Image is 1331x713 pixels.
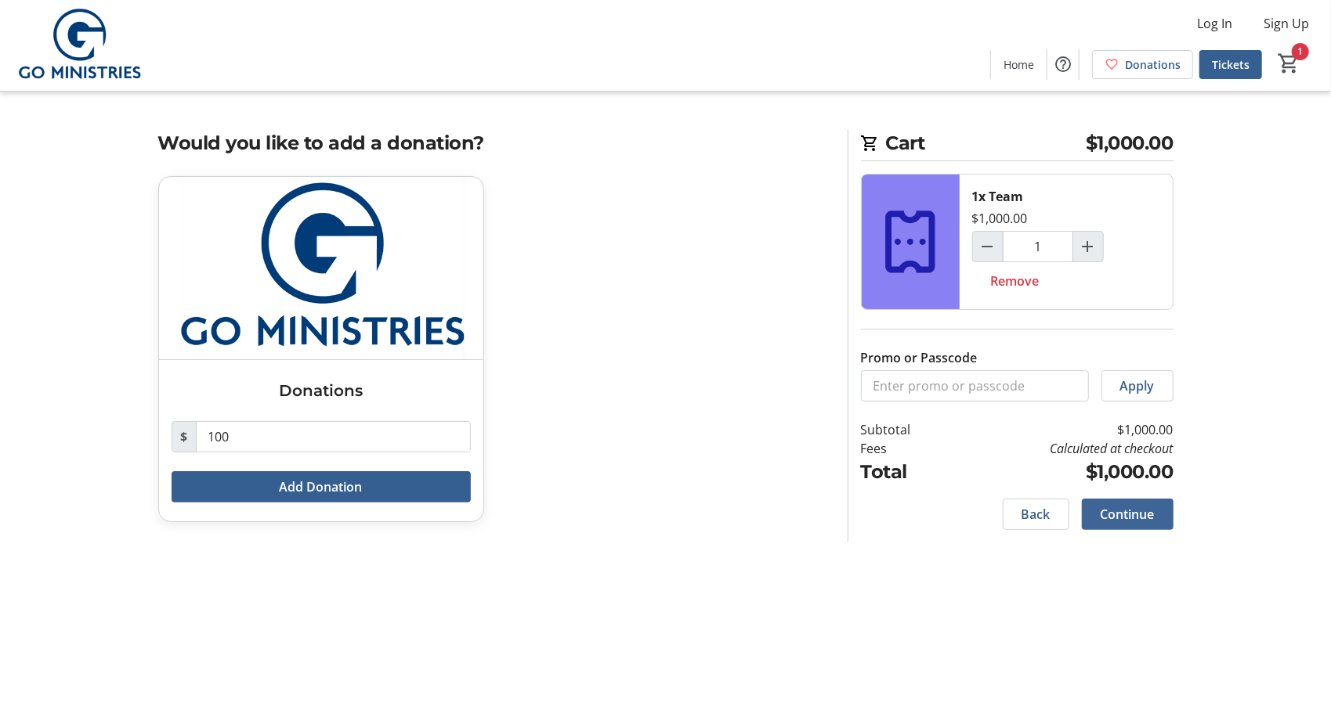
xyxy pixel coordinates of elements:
img: Donations [159,177,483,359]
span: Back [1022,505,1051,524]
button: Cart [1275,49,1303,77]
button: Back [1003,499,1069,530]
h2: Would you like to add a donation? [158,129,829,157]
button: Continue [1082,499,1174,530]
button: Decrement by one [973,232,1003,261]
span: Apply [1120,376,1155,395]
a: Tickets [1199,50,1262,79]
td: $1,000.00 [951,458,1173,486]
td: Total [861,458,952,486]
button: Log In [1185,11,1245,36]
span: Donations [1125,56,1181,73]
label: Promo or Passcode [861,348,978,367]
button: Remove [972,265,1058,297]
span: $ [172,421,197,452]
span: Sign Up [1264,14,1309,33]
button: Sign Up [1251,11,1322,36]
span: Remove [991,272,1040,290]
button: Add Donation [172,471,471,502]
h2: Cart [861,129,1174,161]
div: 1x Team [972,187,1024,206]
input: Team Quantity [1003,231,1073,262]
span: Log In [1197,14,1232,33]
a: Home [991,50,1047,79]
span: $1,000.00 [1086,129,1174,157]
button: Apply [1101,370,1174,402]
h3: Donations [172,379,471,402]
span: Add Donation [280,477,363,496]
span: Tickets [1212,56,1250,73]
input: Enter promo or passcode [861,370,1089,402]
input: Donation Amount [196,421,471,452]
button: Help [1047,49,1079,80]
td: $1,000.00 [951,420,1173,439]
button: Increment by one [1073,232,1103,261]
img: GO Ministries, Inc's Logo [9,6,149,85]
span: Continue [1101,505,1155,524]
div: $1,000.00 [972,209,1028,228]
a: Donations [1092,50,1193,79]
td: Fees [861,439,952,458]
span: Home [1004,56,1034,73]
td: Calculated at checkout [951,439,1173,458]
td: Subtotal [861,420,952,439]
